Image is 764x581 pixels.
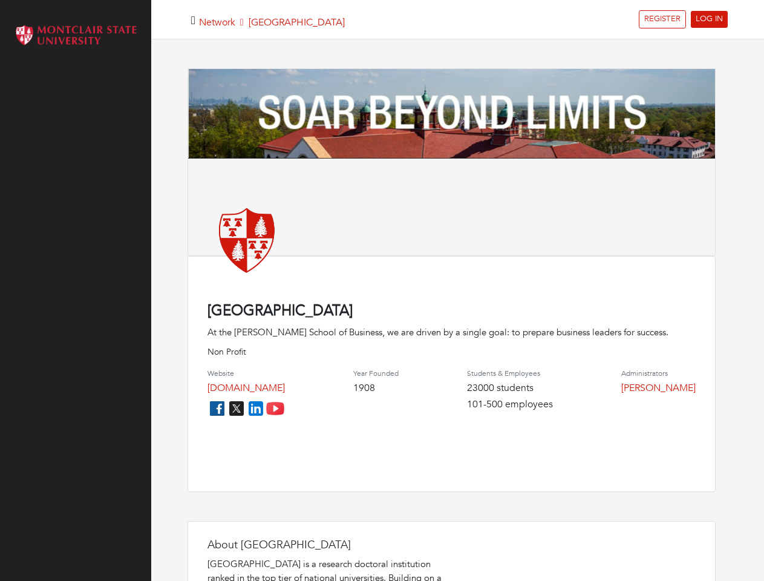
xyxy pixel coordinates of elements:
a: [DOMAIN_NAME] [207,381,285,395]
h4: [GEOGRAPHIC_DATA] [207,303,696,320]
a: Network [199,16,235,29]
img: facebook_icon-256f8dfc8812ddc1b8eade64b8eafd8a868ed32f90a8d2bb44f507e1979dbc24.png [207,399,227,418]
a: REGISTER [639,10,686,28]
img: montclair-state-university.png [207,200,286,278]
h4: About [GEOGRAPHIC_DATA] [207,539,449,552]
h4: Website [207,369,285,378]
h4: Year Founded [353,369,399,378]
h5: [GEOGRAPHIC_DATA] [199,17,345,28]
img: youtube_icon-fc3c61c8c22f3cdcae68f2f17984f5f016928f0ca0694dd5da90beefb88aa45e.png [266,399,285,418]
h4: Students & Employees [467,369,553,378]
img: twitter_icon-7d0bafdc4ccc1285aa2013833b377ca91d92330db209b8298ca96278571368c9.png [227,399,246,418]
img: linkedin_icon-84db3ca265f4ac0988026744a78baded5d6ee8239146f80404fb69c9eee6e8e7.png [246,399,266,418]
h4: Administrators [621,369,696,378]
h4: 1908 [353,382,399,394]
a: [PERSON_NAME] [621,381,696,395]
img: Montclair_logo.png [12,21,139,50]
p: Non Profit [207,346,696,358]
img: Montclair%20Banner.png [188,69,715,159]
div: At the [PERSON_NAME] School of Business, we are driven by a single goal: to prepare business lead... [207,326,696,340]
h4: 101-500 employees [467,399,553,410]
a: LOG IN [691,11,728,28]
h4: 23000 students [467,382,553,394]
